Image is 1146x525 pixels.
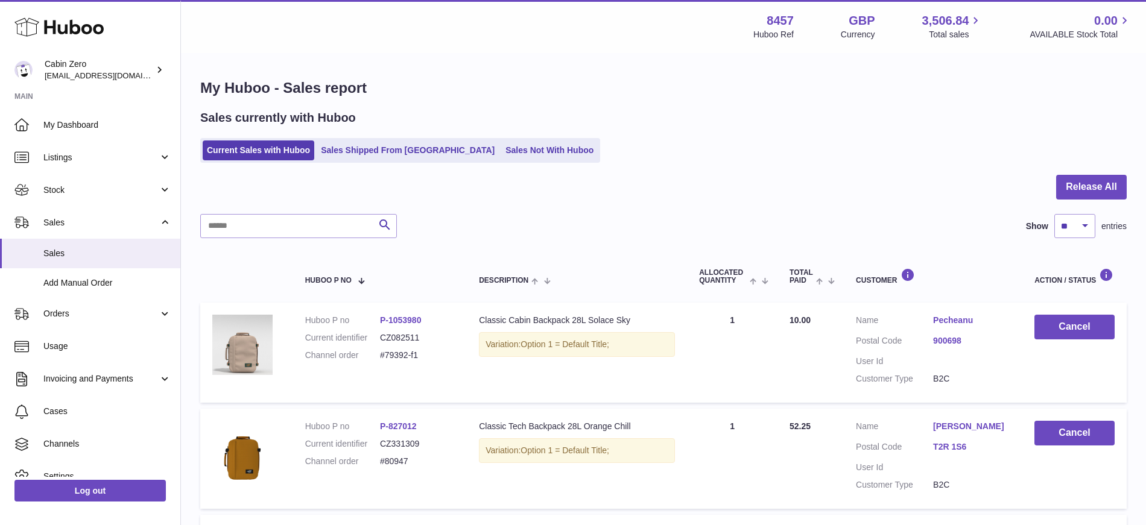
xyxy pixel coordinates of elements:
[1094,13,1118,29] span: 0.00
[933,421,1010,432] a: [PERSON_NAME]
[43,471,171,482] span: Settings
[933,441,1010,453] a: T2R 1S6
[200,110,356,126] h2: Sales currently with Huboo
[1030,13,1132,40] a: 0.00 AVAILABLE Stock Total
[479,315,675,326] div: Classic Cabin Backpack 28L Solace Sky
[933,315,1010,326] a: Pecheanu
[922,13,969,29] span: 3,506.84
[479,332,675,357] div: Variation:
[305,438,380,450] dt: Current identifier
[317,140,499,160] a: Sales Shipped From [GEOGRAPHIC_DATA]
[790,421,811,431] span: 52.25
[1034,315,1115,339] button: Cancel
[212,315,273,375] img: CLASSIC-28L-Cebu-Sands-FRONT_343e6d07-2700-4d55-aaf8-13f5cc4c9d54.jpg
[1030,29,1132,40] span: AVAILABLE Stock Total
[45,58,153,81] div: Cabin Zero
[856,315,933,329] dt: Name
[856,373,933,385] dt: Customer Type
[767,13,794,29] strong: 8457
[479,277,528,285] span: Description
[380,421,417,431] a: P-827012
[43,248,171,259] span: Sales
[43,406,171,417] span: Cases
[790,269,813,285] span: Total paid
[1101,221,1127,232] span: entries
[922,13,983,40] a: 3,506.84 Total sales
[841,29,875,40] div: Currency
[856,421,933,435] dt: Name
[856,479,933,491] dt: Customer Type
[14,480,166,501] a: Log out
[1034,421,1115,445] button: Cancel
[933,479,1010,491] dd: B2C
[380,332,455,344] dd: CZ082511
[380,456,455,467] dd: #80947
[380,438,455,450] dd: CZ331309
[43,341,171,352] span: Usage
[479,438,675,463] div: Variation:
[521,339,609,349] span: Option 1 = Default Title;
[933,373,1010,385] dd: B2C
[43,308,159,319] span: Orders
[1026,221,1048,232] label: Show
[753,29,794,40] div: Huboo Ref
[479,421,675,432] div: Classic Tech Backpack 28L Orange Chill
[849,13,875,29] strong: GBP
[856,356,933,367] dt: User Id
[699,269,747,285] span: ALLOCATED Quantity
[305,332,380,344] dt: Current identifier
[43,119,171,131] span: My Dashboard
[200,78,1127,98] h1: My Huboo - Sales report
[380,315,422,325] a: P-1053980
[521,445,609,455] span: Option 1 = Default Title;
[687,303,777,403] td: 1
[14,61,33,79] img: huboo@cabinzero.com
[380,350,455,361] dd: #79392-f1
[305,350,380,361] dt: Channel order
[856,441,933,456] dt: Postal Code
[43,152,159,163] span: Listings
[856,335,933,350] dt: Postal Code
[856,268,1010,285] div: Customer
[305,421,380,432] dt: Huboo P no
[43,373,159,385] span: Invoicing and Payments
[929,29,983,40] span: Total sales
[1034,268,1115,285] div: Action / Status
[212,421,273,481] img: CZ331309-CLASSIC-TECH28L-ORANGECHILL-5.jpg
[45,71,177,80] span: [EMAIL_ADDRESS][DOMAIN_NAME]
[856,462,933,473] dt: User Id
[43,438,171,450] span: Channels
[501,140,598,160] a: Sales Not With Huboo
[305,456,380,467] dt: Channel order
[203,140,314,160] a: Current Sales with Huboo
[1056,175,1127,200] button: Release All
[933,335,1010,347] a: 900698
[305,315,380,326] dt: Huboo P no
[790,315,811,325] span: 10.00
[687,409,777,509] td: 1
[43,217,159,228] span: Sales
[43,184,159,196] span: Stock
[43,277,171,289] span: Add Manual Order
[305,277,352,285] span: Huboo P no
